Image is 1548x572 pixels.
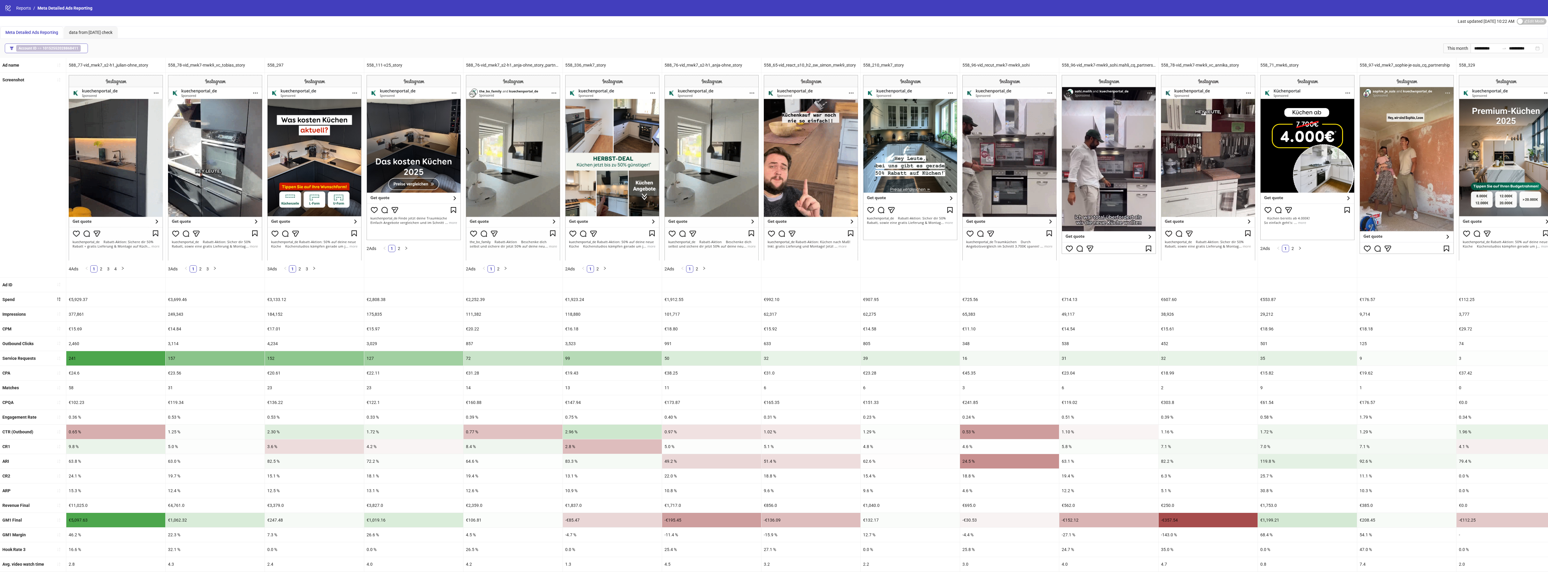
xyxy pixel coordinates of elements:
[83,265,90,272] li: Previous Page
[1159,351,1258,366] div: 32
[57,474,61,478] span: sort-ascending
[861,322,960,336] div: €14.58
[166,410,265,424] div: 0.53 %
[2,77,24,82] b: Screenshot
[267,75,361,260] img: Screenshot 6923567428461
[57,371,61,375] span: sort-ascending
[166,307,265,321] div: 249,343
[1059,322,1158,336] div: €14.54
[463,395,562,410] div: €160.88
[57,444,61,449] span: sort-ascending
[565,75,659,260] img: Screenshot 6923655303861
[962,75,1057,260] img: Screenshot 6924703190661
[57,562,61,566] span: sort-ascending
[463,322,562,336] div: €20.22
[66,381,165,395] div: 58
[388,245,395,252] a: 1
[190,265,197,272] li: 1
[1260,246,1270,251] span: 2 Ads
[1159,322,1258,336] div: €15.61
[403,245,410,252] button: right
[367,75,461,240] img: Screenshot 6923567430061
[563,381,662,395] div: 13
[381,245,388,252] button: left
[66,366,165,380] div: €24.6
[112,265,119,272] li: 4
[1502,46,1507,51] span: swap-right
[1289,245,1296,252] li: 2
[861,381,960,395] div: 6
[861,307,960,321] div: 62,275
[1059,351,1158,366] div: 31
[265,395,364,410] div: €136.22
[404,246,408,250] span: right
[679,265,686,272] button: left
[182,265,190,272] li: Previous Page
[495,266,502,272] a: 2
[5,30,58,35] span: Meta Detailed Ads Reporting
[66,336,165,351] div: 2,460
[1159,366,1258,380] div: €18.99
[15,5,32,11] a: Reports
[662,381,761,395] div: 11
[1289,245,1296,252] a: 2
[1357,336,1456,351] div: 125
[761,292,860,307] div: €992.10
[57,547,61,552] span: sort-ascending
[482,266,486,270] span: left
[112,266,119,272] a: 4
[2,327,11,331] b: CPM
[488,266,494,272] a: 1
[265,292,364,307] div: €3,133.12
[694,266,700,272] a: 2
[1357,381,1456,395] div: 1
[960,322,1059,336] div: €11.10
[98,266,104,272] a: 2
[1502,46,1507,51] span: to
[1258,351,1357,366] div: 35
[601,265,608,272] button: right
[504,266,507,270] span: right
[1059,292,1158,307] div: €714.13
[662,58,761,72] div: 588_76-vid_mwk7_s2-h1_anja-ohne_story
[66,307,165,321] div: 377,861
[861,366,960,380] div: €23.28
[1258,395,1357,410] div: €61.54
[1260,75,1354,240] img: Screenshot 6923567430661
[57,356,61,360] span: sort-ascending
[686,266,693,272] a: 1
[761,58,860,72] div: 558_65-vid_react_s10_h2_sw_simon_mwk9_story
[85,266,88,270] span: left
[381,245,388,252] li: Previous Page
[662,410,761,424] div: 0.40 %
[1059,58,1158,72] div: 558_96-vid_mwk7-mwk9_sohi.mahli_cq_partnership
[303,265,310,272] li: 3
[166,395,265,410] div: €119.34
[1296,245,1303,252] button: right
[563,336,662,351] div: 3,523
[66,351,165,366] div: 241
[10,46,14,50] span: filter
[700,265,708,272] button: right
[563,410,662,424] div: 0.75 %
[57,415,61,419] span: sort-ascending
[662,366,761,380] div: €38.25
[1298,246,1302,250] span: right
[2,63,19,68] b: Ad name
[69,75,163,260] img: Screenshot 6923567428661
[466,75,560,260] img: Screenshot 6923567426261
[565,266,575,271] span: 2 Ads
[1059,336,1158,351] div: 538
[1357,292,1456,307] div: €176.57
[265,366,364,380] div: €20.61
[502,265,509,272] button: right
[761,322,860,336] div: €15.92
[283,266,287,270] span: left
[563,366,662,380] div: €19.43
[594,266,601,272] a: 2
[1159,395,1258,410] div: €303.8
[57,386,61,390] span: sort-ascending
[105,265,112,272] li: 3
[686,265,693,272] li: 1
[1443,44,1471,53] div: This month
